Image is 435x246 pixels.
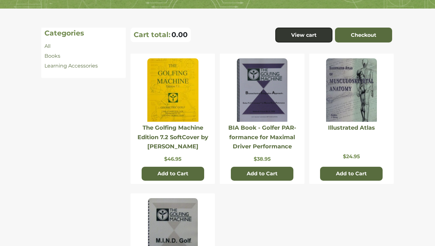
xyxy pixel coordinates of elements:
p: $38.95 [223,156,301,162]
a: Learning Accessories [44,63,98,69]
a: Checkout [335,28,392,43]
img: Illustrated Atlas [326,58,377,122]
a: The Golfing Machine Edition 7.2 SoftCover by [PERSON_NAME] [137,124,208,150]
p: Cart total: [134,30,171,39]
button: Add to Cart [142,167,204,181]
span: 0.00 [171,30,188,39]
p: $24.95 [312,153,391,159]
img: BIA Book - Golfer PAR-formance for Maximal Driver Performance [237,58,287,122]
p: $46.95 [134,156,212,162]
button: Add to Cart [320,167,383,181]
a: View cart [275,28,332,43]
img: The Golfing Machine Edition 7.2 SoftCover by Homer Kelley [147,58,198,122]
button: Add to Cart [231,167,293,181]
a: Books [44,53,60,59]
a: All [44,43,50,49]
a: Illustrated Atlas [328,124,375,131]
h4: Categories [44,29,123,37]
a: BIA Book - Golfer PAR-formance for Maximal Driver Performance [228,124,296,150]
